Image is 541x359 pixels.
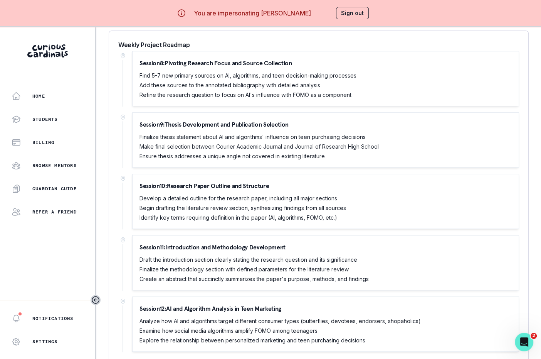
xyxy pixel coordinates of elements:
p: Billing [32,139,54,146]
p: Weekly Project Roadmap [118,40,190,49]
p: Session 9 : Thesis Development and Publication Selection [139,120,289,129]
p: Begin drafting the literature review section, synthesizing findings from all sources [139,204,346,212]
iframe: Intercom live chat [515,333,533,351]
p: Finalize the methodology section with defined parameters for the literature review [139,265,369,273]
button: Toggle sidebar [91,295,101,305]
button: Sign out [336,7,369,19]
p: Develop a detailed outline for the research paper, including all major sections [139,194,346,202]
img: Curious Cardinals Logo [27,44,68,58]
p: Identify key terms requiring definition in the paper (AI, algorithms, FOMO, etc.) [139,213,346,222]
p: Explore the relationship between personalized marketing and teen purchasing decisions [139,336,421,344]
p: Add these sources to the annotated bibliography with detailed analysis [139,81,356,89]
p: Home [32,93,45,99]
p: Session 10 : Research Paper Outline and Structure [139,181,269,190]
p: Session 12 : AI and Algorithm Analysis in Teen Marketing [139,304,281,313]
p: Settings [32,339,58,345]
p: Browse Mentors [32,163,77,169]
p: Notifications [32,315,74,322]
p: Examine how social media algorithms amplify FOMO among teenagers [139,327,421,335]
p: Create an abstract that succinctly summarizes the paper's purpose, methods, and findings [139,275,369,283]
p: Session 8 : Pivoting Research Focus and Source Collection [139,58,292,68]
p: Students [32,116,58,122]
p: Refine the research question to focus on AI's influence with FOMO as a component [139,91,356,99]
p: Make final selection between Courier Academic Journal and Journal of Research High School [139,142,379,151]
p: Ensure thesis addresses a unique angle not covered in existing literature [139,152,379,160]
p: Analyze how AI and algorithms target different consumer types (butterflies, devotees, endorsers, ... [139,317,421,325]
p: Find 5-7 new primary sources on AI, algorithms, and teen decision-making processes [139,71,356,80]
p: Refer a friend [32,209,77,215]
p: Draft the introduction section clearly stating the research question and its significance [139,256,369,264]
p: Session 11 : Introduction and Methodology Development [139,242,286,252]
p: Finalize thesis statement about AI and algorithms' influence on teen purchasing decisions [139,133,379,141]
p: Guardian Guide [32,186,77,192]
span: 2 [531,333,537,339]
p: You are impersonating [PERSON_NAME] [194,8,311,18]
